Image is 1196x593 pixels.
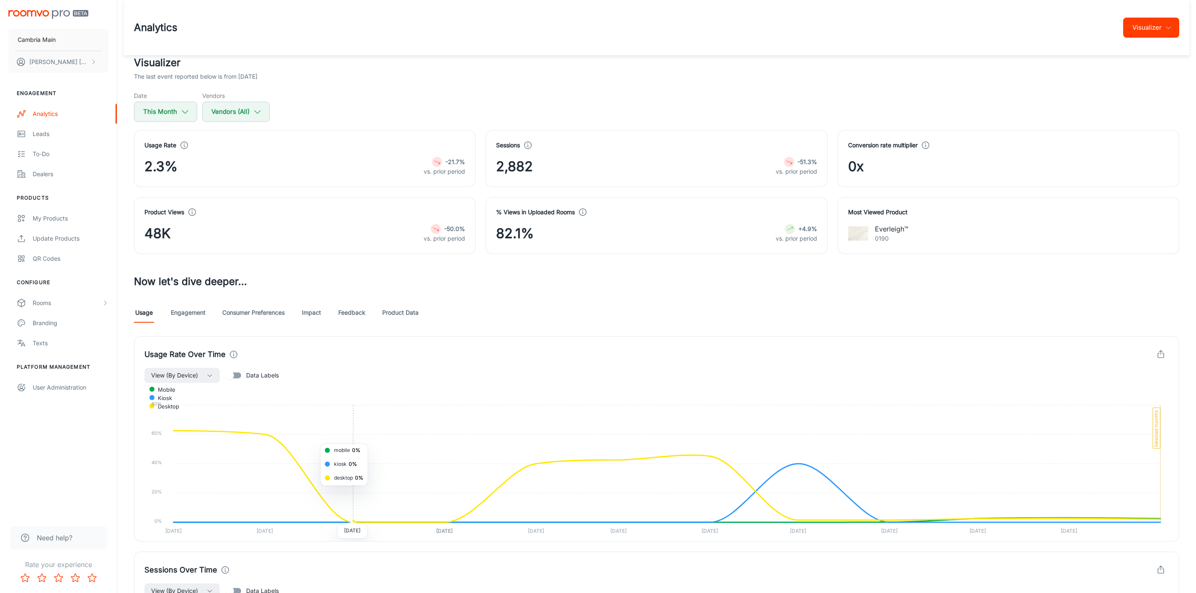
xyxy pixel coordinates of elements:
span: mobile [152,386,175,393]
div: Rooms [33,298,102,308]
div: Branding [33,318,108,328]
tspan: 60% [152,430,162,436]
a: Impact [301,303,322,323]
p: vs. prior period [776,234,817,243]
p: vs. prior period [424,234,465,243]
p: Cambria Main [18,35,56,44]
div: Analytics [33,109,108,118]
span: View (By Device) [151,370,198,380]
tspan: [DATE] [345,528,361,534]
button: Vendors (All) [202,102,270,122]
button: Rate 3 star [50,570,67,586]
h1: Analytics [134,20,177,35]
h4: Most Viewed Product [848,208,1169,217]
button: Rate 4 star [67,570,84,586]
button: Visualizer [1123,18,1179,38]
span: 0x [848,157,864,177]
div: Dealers [33,169,108,179]
a: Product Data [382,303,419,323]
strong: -50.0% [444,225,465,232]
tspan: [DATE] [165,528,182,534]
div: My Products [33,214,108,223]
strong: +4.9% [798,225,817,232]
a: Consumer Preferences [222,303,285,323]
h4: Sessions Over Time [144,564,217,576]
button: Rate 5 star [84,570,100,586]
h5: Date [134,91,197,100]
h3: Now let's dive deeper... [134,274,1179,289]
span: Data Labels [246,371,279,380]
button: This Month [134,102,197,122]
span: 82.1% [496,223,534,244]
span: Need help? [37,533,72,543]
strong: -21.7% [445,158,465,165]
p: vs. prior period [776,167,817,176]
div: QR Codes [33,254,108,263]
h4: Usage Rate [144,141,176,150]
tspan: 20% [152,489,162,495]
tspan: 80% [152,401,162,407]
img: Roomvo PRO Beta [8,10,88,19]
div: To-do [33,149,108,159]
a: Usage [134,303,154,323]
tspan: [DATE] [436,528,453,534]
h4: Usage Rate Over Time [144,349,226,360]
p: Rate your experience [7,560,110,570]
strong: -51.3% [797,158,817,165]
tspan: 40% [152,460,162,465]
button: [PERSON_NAME] [PERSON_NAME] [8,51,108,73]
tspan: [DATE] [970,528,986,534]
h4: Conversion rate multiplier [848,141,918,150]
tspan: [DATE] [1061,528,1077,534]
tspan: [DATE] [881,528,898,534]
span: 2,882 [496,157,533,177]
div: Texts [33,339,108,348]
div: Leads [33,129,108,139]
p: Everleigh™ [875,224,908,234]
tspan: [DATE] [702,528,718,534]
tspan: [DATE] [528,528,544,534]
h4: Sessions [496,141,520,150]
a: Feedback [338,303,365,323]
h4: Product Views [144,208,184,217]
button: View (By Device) [144,368,220,383]
button: Rate 1 star [17,570,33,586]
button: Cambria Main [8,29,108,51]
p: 0190 [875,234,908,243]
span: 48K [144,223,171,244]
tspan: 0% [154,518,162,524]
p: The last event reported below is from [DATE] [134,72,257,81]
h5: Vendors [202,91,270,100]
tspan: [DATE] [610,528,627,534]
p: vs. prior period [424,167,465,176]
h4: % Views in Uploaded Rooms [496,208,575,217]
p: [PERSON_NAME] [PERSON_NAME] [29,57,88,67]
span: kiosk [152,394,172,402]
h2: Visualizer [134,55,1179,70]
tspan: [DATE] [257,528,273,534]
tspan: [DATE] [790,528,806,534]
div: Update Products [33,234,108,243]
a: Engagement [171,303,206,323]
span: desktop [152,403,179,410]
span: 2.3% [144,157,177,177]
img: Everleigh™ [848,223,868,244]
div: User Administration [33,383,108,392]
button: Rate 2 star [33,570,50,586]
